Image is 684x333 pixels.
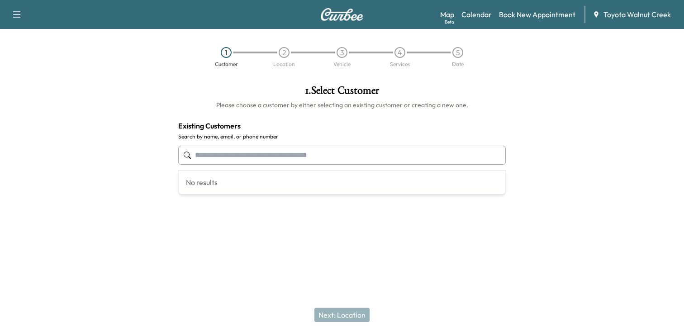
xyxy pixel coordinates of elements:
[390,62,410,67] div: Services
[215,62,238,67] div: Customer
[178,120,506,131] h4: Existing Customers
[179,171,505,194] div: No results
[333,62,351,67] div: Vehicle
[499,9,575,20] a: Book New Appointment
[603,9,671,20] span: Toyota Walnut Creek
[221,47,232,58] div: 1
[279,47,290,58] div: 2
[452,47,463,58] div: 5
[273,62,295,67] div: Location
[394,47,405,58] div: 4
[320,8,364,21] img: Curbee Logo
[337,47,347,58] div: 3
[452,62,464,67] div: Date
[440,9,454,20] a: MapBeta
[178,85,506,100] h1: 1 . Select Customer
[445,19,454,25] div: Beta
[461,9,492,20] a: Calendar
[178,100,506,109] h6: Please choose a customer by either selecting an existing customer or creating a new one.
[178,133,506,140] label: Search by name, email, or phone number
